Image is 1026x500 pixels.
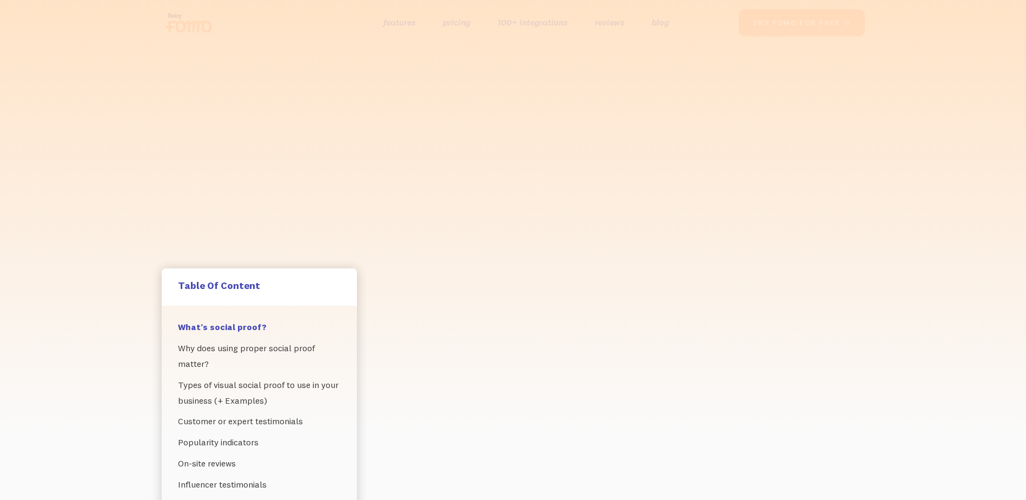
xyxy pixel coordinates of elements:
span:  [843,18,851,28]
a: blog [652,15,669,30]
a: try fomo for free [739,9,865,36]
a: Why does using proper social proof matter? [178,338,341,374]
a: Influencer testimonials [178,474,341,495]
strong: What’s social proof? [178,321,267,332]
a: features [383,15,416,30]
a: Customer or expert testimonials [178,411,341,432]
a: reviews [595,15,625,30]
a: What’s social proof? [178,317,341,338]
a: pricing [443,15,471,30]
a: Types of visual social proof to use in your business (+ Examples) [178,374,341,411]
a: On-site reviews [178,453,341,474]
a: Popularity indicators [178,432,341,453]
a: 100+ integrations [498,15,568,30]
h5: Table Of Content [178,279,341,292]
